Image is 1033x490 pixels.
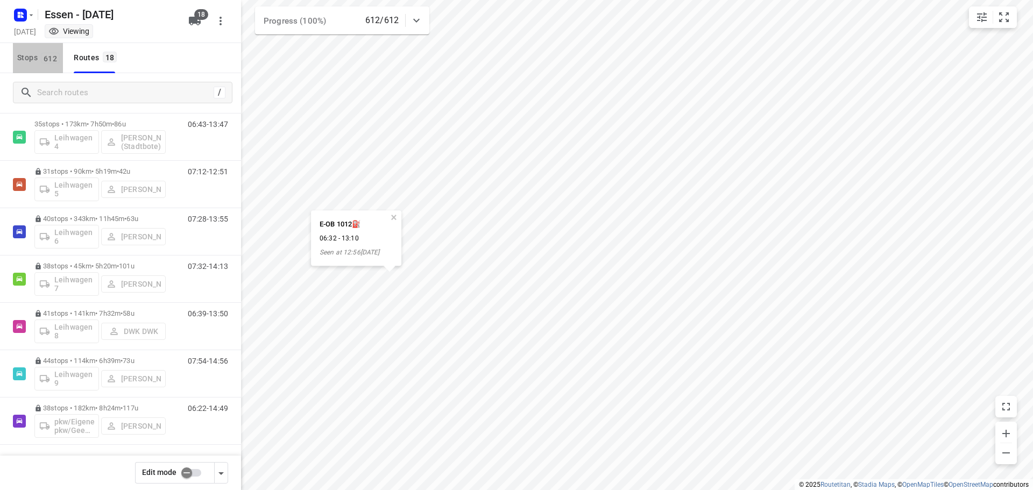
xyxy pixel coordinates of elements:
[117,167,119,175] span: •
[126,215,138,223] span: 63u
[74,51,120,65] div: Routes
[188,309,228,318] p: 06:39-13:50
[34,120,166,128] p: 35 stops • 173km • 7h50m
[188,262,228,271] p: 07:32-14:13
[119,167,130,175] span: 42u
[142,468,176,477] span: Edit mode
[112,120,114,128] span: •
[37,84,214,101] input: Search routes
[117,262,119,270] span: •
[255,6,429,34] div: Progress (100%)612/612
[34,262,166,270] p: 38 stops • 45km • 5h20m
[123,357,134,365] span: 73u
[188,120,228,129] p: 06:43-13:47
[17,51,63,65] span: Stops
[34,309,166,317] p: 41 stops • 141km • 7h32m
[320,248,379,257] div: Seen at 12:56[DATE]
[993,6,1015,28] button: Fit zoom
[949,481,993,488] a: OpenStreetMap
[123,404,138,412] span: 117u
[121,404,123,412] span: •
[188,404,228,413] p: 06:22-14:49
[34,215,166,223] p: 40 stops • 343km • 11h45m
[320,219,379,230] div: E-OB 1012⛽️
[184,10,206,32] button: 18
[214,87,225,98] div: /
[320,235,379,244] div: 06:32 - 13:10
[820,481,851,488] a: Routetitan
[103,52,117,62] span: 18
[188,215,228,223] p: 07:28-13:55
[264,16,326,26] span: Progress (100%)
[124,215,126,223] span: •
[188,167,228,176] p: 07:12-12:51
[858,481,895,488] a: Stadia Maps
[365,14,399,27] p: 612/612
[215,466,228,479] div: Driver app settings
[41,53,60,63] span: 612
[123,309,134,317] span: 58u
[34,167,166,175] p: 31 stops • 90km • 5h19m
[48,26,89,37] div: You are currently in view mode. To make any changes, go to edit project.
[194,9,208,20] span: 18
[799,481,1029,488] li: © 2025 , © , © © contributors
[114,120,125,128] span: 86u
[121,309,123,317] span: •
[34,404,166,412] p: 38 stops • 182km • 8h24m
[34,357,166,365] p: 44 stops • 114km • 6h39m
[902,481,944,488] a: OpenMapTiles
[121,357,123,365] span: •
[969,6,1017,28] div: small contained button group
[119,262,135,270] span: 101u
[188,357,228,365] p: 07:54-14:56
